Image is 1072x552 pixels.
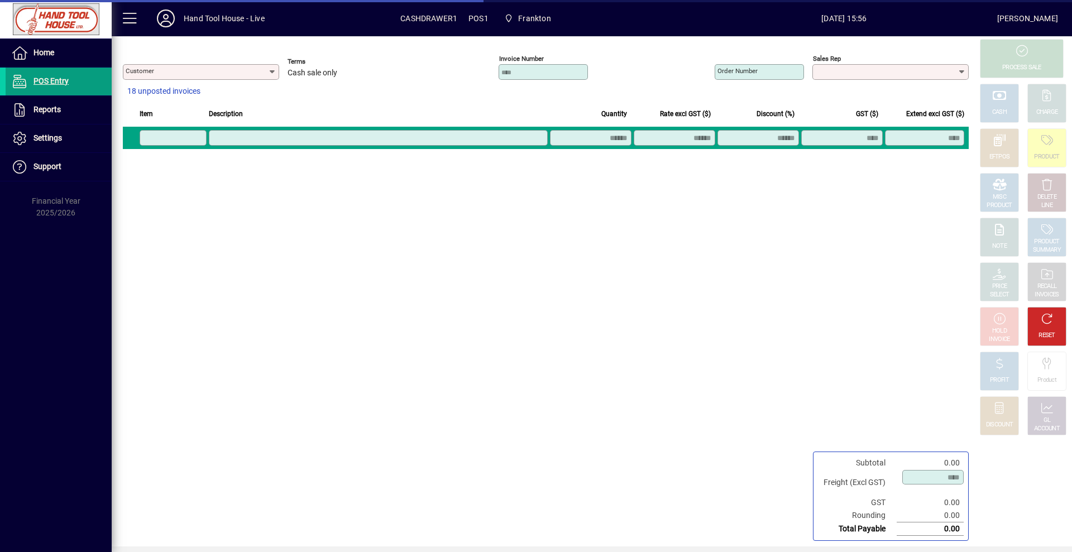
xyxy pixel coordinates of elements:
[813,55,841,63] mat-label: Sales rep
[1033,246,1061,255] div: SUMMARY
[990,376,1009,385] div: PROFIT
[660,108,711,120] span: Rate excl GST ($)
[148,8,184,28] button: Profile
[992,108,1007,117] div: CASH
[897,522,964,536] td: 0.00
[518,9,551,27] span: Frankton
[6,96,112,124] a: Reports
[1034,153,1059,161] div: PRODUCT
[33,133,62,142] span: Settings
[1002,64,1041,72] div: PROCESS SALE
[717,67,758,75] mat-label: Order number
[990,291,1009,299] div: SELECT
[1035,291,1059,299] div: INVOICES
[400,9,457,27] span: CASHDRAWER1
[992,242,1007,251] div: NOTE
[33,105,61,114] span: Reports
[1037,282,1057,291] div: RECALL
[856,108,878,120] span: GST ($)
[897,496,964,509] td: 0.00
[209,108,243,120] span: Description
[499,55,544,63] mat-label: Invoice number
[818,469,897,496] td: Freight (Excl GST)
[986,421,1013,429] div: DISCOUNT
[987,201,1012,210] div: PRODUCT
[818,509,897,522] td: Rounding
[1038,332,1055,340] div: RESET
[33,48,54,57] span: Home
[992,282,1007,291] div: PRICE
[989,335,1009,344] div: INVOICE
[500,8,556,28] span: Frankton
[1034,238,1059,246] div: PRODUCT
[184,9,265,27] div: Hand Tool House - Live
[127,85,200,97] span: 18 unposted invoices
[123,81,205,102] button: 18 unposted invoices
[997,9,1058,27] div: [PERSON_NAME]
[906,108,964,120] span: Extend excl GST ($)
[1037,376,1056,385] div: Product
[288,69,337,78] span: Cash sale only
[6,124,112,152] a: Settings
[468,9,489,27] span: POS1
[818,522,897,536] td: Total Payable
[989,153,1010,161] div: EFTPOS
[601,108,627,120] span: Quantity
[126,67,154,75] mat-label: Customer
[897,457,964,469] td: 0.00
[33,162,61,171] span: Support
[897,509,964,522] td: 0.00
[1037,193,1056,201] div: DELETE
[757,108,795,120] span: Discount (%)
[1044,416,1051,425] div: GL
[140,108,153,120] span: Item
[6,153,112,181] a: Support
[288,58,355,65] span: Terms
[1034,425,1060,433] div: ACCOUNT
[691,9,997,27] span: [DATE] 15:56
[6,39,112,67] a: Home
[33,76,69,85] span: POS Entry
[818,457,897,469] td: Subtotal
[1036,108,1058,117] div: CHARGE
[1041,201,1052,210] div: LINE
[818,496,897,509] td: GST
[992,327,1007,335] div: HOLD
[993,193,1006,201] div: MISC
